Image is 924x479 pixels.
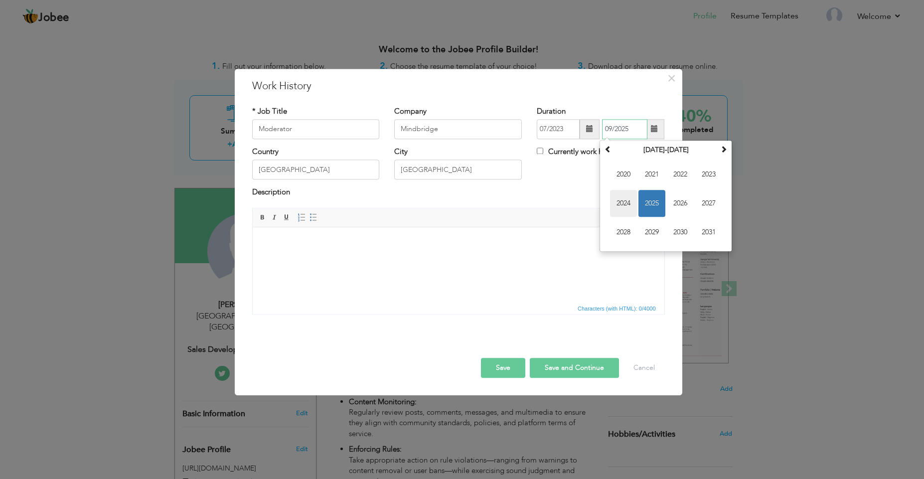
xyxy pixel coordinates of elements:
span: 2024 [610,190,637,217]
button: Save and Continue [530,358,619,378]
span: 2027 [695,190,722,217]
th: Select Decade [614,143,718,158]
label: Duration [537,106,566,117]
button: Save [481,358,525,378]
button: Cancel [623,358,665,378]
label: Company [394,106,427,117]
span: 2023 [695,161,722,188]
span: 2029 [638,219,665,246]
div: Statistics [576,304,659,313]
a: Bold [257,212,268,223]
span: 2028 [610,219,637,246]
span: 2021 [638,161,665,188]
label: City [394,147,408,157]
span: Characters (with HTML): 0/4000 [576,304,658,313]
span: 2025 [638,190,665,217]
input: From [537,119,580,139]
span: 2022 [667,161,694,188]
span: Next Decade [720,146,727,153]
span: 2031 [695,219,722,246]
span: × [667,69,676,87]
input: Present [602,119,647,139]
iframe: Rich Text Editor, workEditor [253,227,664,302]
span: 2020 [610,161,637,188]
a: Underline [281,212,292,223]
span: 2026 [667,190,694,217]
input: Currently work here [537,148,543,154]
a: Italic [269,212,280,223]
a: Insert/Remove Bulleted List [308,212,319,223]
label: Currently work here [537,147,613,157]
label: Description [252,187,290,198]
h3: Work History [252,79,665,94]
span: Previous Decade [605,146,612,153]
a: Insert/Remove Numbered List [296,212,307,223]
label: Country [252,147,279,157]
button: Close [664,70,680,86]
label: * Job Title [252,106,287,117]
span: 2030 [667,219,694,246]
